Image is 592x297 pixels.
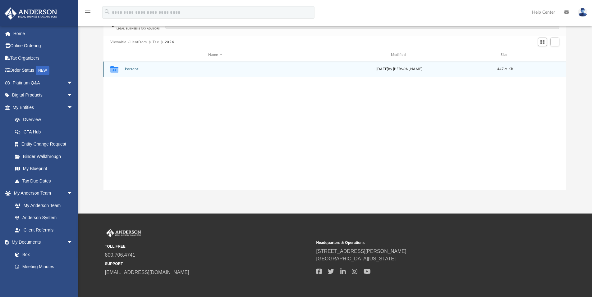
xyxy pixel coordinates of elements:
[67,77,79,89] span: arrow_drop_down
[105,261,312,267] small: SUPPORT
[124,52,306,58] div: Name
[106,52,122,58] div: id
[165,39,174,45] button: 2024
[125,67,306,71] button: Personal
[316,249,406,254] a: [STREET_ADDRESS][PERSON_NAME]
[67,187,79,200] span: arrow_drop_down
[4,187,79,200] a: My Anderson Teamarrow_drop_down
[550,38,560,46] button: Add
[9,212,79,224] a: Anderson System
[103,61,567,190] div: grid
[84,9,91,16] i: menu
[4,236,79,249] a: My Documentsarrow_drop_down
[316,256,396,261] a: [GEOGRAPHIC_DATA][US_STATE]
[67,89,79,102] span: arrow_drop_down
[538,38,547,46] button: Switch to Grid View
[9,114,82,126] a: Overview
[9,138,82,151] a: Entity Change Request
[9,248,76,261] a: Box
[309,52,490,58] div: Modified
[9,175,82,187] a: Tax Due Dates
[578,8,587,17] img: User Pic
[110,39,147,45] button: Viewable-ClientDocs
[4,64,82,77] a: Order StatusNEW
[4,27,82,40] a: Home
[4,77,82,89] a: Platinum Q&Aarrow_drop_down
[9,224,79,236] a: Client Referrals
[9,261,79,273] a: Meeting Minutes
[493,52,517,58] div: Size
[4,101,82,114] a: My Entitiesarrow_drop_down
[84,12,91,16] a: menu
[9,199,76,212] a: My Anderson Team
[9,150,82,163] a: Binder Walkthrough
[4,52,82,64] a: Tax Organizers
[520,52,564,58] div: id
[153,39,159,45] button: Tax
[67,236,79,249] span: arrow_drop_down
[3,7,59,20] img: Anderson Advisors Platinum Portal
[316,240,523,245] small: Headquarters & Operations
[36,66,49,75] div: NEW
[4,89,82,101] a: Digital Productsarrow_drop_down
[105,229,142,237] img: Anderson Advisors Platinum Portal
[4,40,82,52] a: Online Ordering
[9,126,82,138] a: CTA Hub
[105,270,189,275] a: [EMAIL_ADDRESS][DOMAIN_NAME]
[105,252,135,258] a: 800.706.4741
[67,101,79,114] span: arrow_drop_down
[9,273,76,285] a: Forms Library
[497,67,513,71] span: 447.9 KB
[9,163,79,175] a: My Blueprint
[309,66,490,72] div: [DATE] by [PERSON_NAME]
[104,8,111,15] i: search
[105,244,312,249] small: TOLL FREE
